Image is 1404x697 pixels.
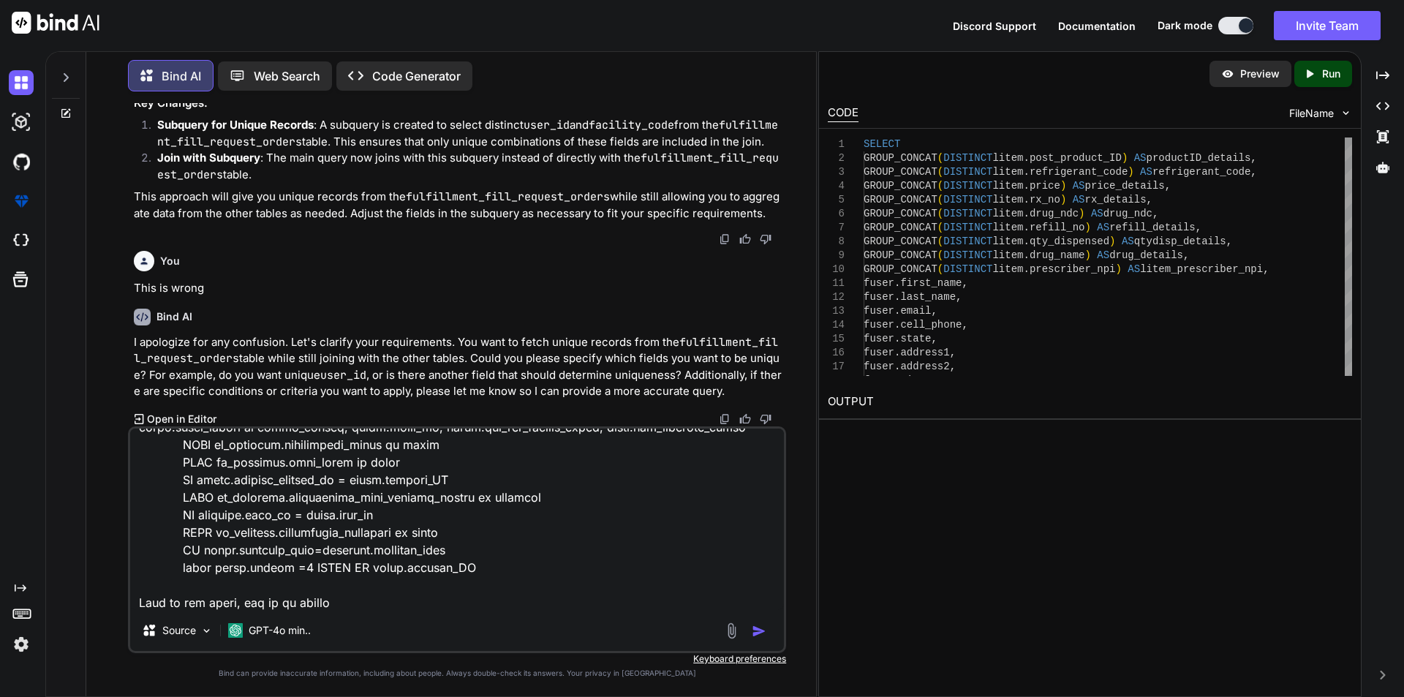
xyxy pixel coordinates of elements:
span: post_product_ID [1030,152,1122,164]
img: premium [9,189,34,214]
span: drug_ndc [1030,208,1079,219]
span: last_name [900,291,956,303]
span: , [925,374,931,386]
code: fulfillment_fill_request_orders [157,118,778,149]
div: 5 [828,193,845,207]
span: ( [937,208,943,219]
p: This is wrong [134,280,783,297]
span: AS [1133,152,1146,164]
span: address1 [900,347,949,358]
span: GROUP_CONCAT [864,236,937,247]
h3: Key Changes: [134,95,783,112]
span: GROUP_CONCAT [864,263,937,275]
span: litem [992,222,1023,233]
span: litem [992,180,1023,192]
span: DISTINCT [943,208,992,219]
p: Source [162,623,196,638]
h6: You [160,254,180,268]
span: , [1263,263,1269,275]
code: fulfillment_fill_request_orders [157,151,779,182]
img: dislike [760,233,771,245]
p: Bind AI [162,67,201,85]
span: AS [1140,166,1152,178]
p: Keyboard preferences [128,653,786,665]
span: fuser [864,277,894,289]
span: ( [937,263,943,275]
span: GROUP_CONCAT [864,180,937,192]
span: GROUP_CONCAT [864,194,937,206]
span: ) [1122,152,1128,164]
span: ( [937,236,943,247]
span: AS [1122,236,1134,247]
span: , [1250,166,1256,178]
p: Run [1322,67,1340,81]
span: . [1023,166,1029,178]
div: 9 [828,249,845,263]
code: user_id [320,368,366,383]
span: , [931,305,937,317]
span: ( [937,166,943,178]
span: qtydisp_details [1133,236,1226,247]
img: Pick Models [200,625,213,637]
span: , [1250,152,1256,164]
span: DISTINCT [943,194,992,206]
img: copy [719,233,731,245]
span: address2 [900,361,949,372]
span: ) [1060,194,1066,206]
span: price [1030,180,1060,192]
img: like [739,413,751,425]
span: drug_details [1109,249,1183,261]
span: litem [992,166,1023,178]
button: Documentation [1058,18,1136,34]
span: Documentation [1058,20,1136,32]
div: 3 [828,165,845,179]
span: ( [937,180,943,192]
span: prescriber_npi [1030,263,1116,275]
span: . [1023,194,1029,206]
span: . [894,333,900,344]
span: fuser [864,347,894,358]
span: DISTINCT [943,152,992,164]
span: rx_details [1084,194,1146,206]
span: AS [1072,180,1084,192]
span: . [1023,152,1029,164]
span: , [956,291,962,303]
span: first_name [900,277,962,289]
span: refrigerant_code [1030,166,1128,178]
code: user_id [524,118,570,132]
span: state [900,333,931,344]
span: GROUP_CONCAT [864,249,937,261]
p: Code Generator [372,67,461,85]
span: litem [992,249,1023,261]
span: litem_prescriber_npi [1140,263,1263,275]
img: icon [752,624,766,638]
span: litem [992,236,1023,247]
span: , [1164,180,1170,192]
span: price_details [1084,180,1164,192]
img: Bind AI [12,12,99,34]
img: cloudideIcon [9,228,34,253]
div: 13 [828,304,845,318]
span: rx_no [1030,194,1060,206]
span: ( [937,249,943,261]
div: 7 [828,221,845,235]
div: 17 [828,360,845,374]
p: This approach will give you unique records from the while still allowing you to aggregate data fr... [134,189,783,222]
span: drug_ndc [1103,208,1152,219]
img: copy [719,413,731,425]
button: Discord Support [953,18,1036,34]
div: 10 [828,263,845,276]
span: litem [992,263,1023,275]
span: fuser [864,361,894,372]
span: . [1023,222,1029,233]
span: refill_no [1030,222,1085,233]
div: 6 [828,207,845,221]
img: attachment [723,622,740,639]
span: AS [1091,208,1103,219]
span: . [894,305,900,317]
span: ( [937,152,943,164]
li: : The main query now joins with this subquery instead of directly with the table. [146,150,783,183]
span: DISTINCT [943,236,992,247]
span: drug_name [1030,249,1085,261]
span: refrigerant_code [1152,166,1250,178]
